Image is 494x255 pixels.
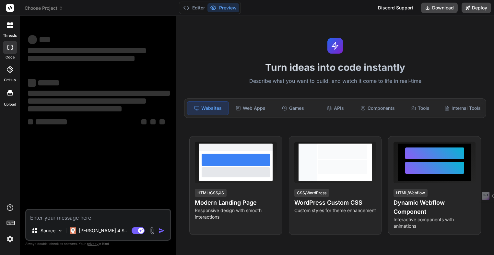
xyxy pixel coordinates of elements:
h1: Turn ideas into code instantly [180,61,490,73]
span: ‌ [28,79,36,87]
p: Responsive design with smooth interactions [195,207,277,220]
span: ‌ [28,56,135,61]
span: Choose Project [25,5,63,11]
div: CSS/WordPress [294,189,329,197]
span: ‌ [159,119,165,124]
div: Web Apps [230,101,271,115]
span: ‌ [28,106,122,111]
div: Discord Support [374,3,417,13]
p: Custom styles for theme enhancement [294,207,376,214]
label: code [6,55,15,60]
p: Always double-check its answers. Your in Bind [25,241,171,247]
span: ‌ [28,48,146,53]
p: Source [41,227,55,234]
span: ‌ [38,80,59,85]
img: attachment [148,227,156,235]
span: ‌ [40,37,50,42]
span: ‌ [28,35,37,44]
p: Interactive components with animations [394,216,476,229]
img: Claude 4 Sonnet [70,227,76,234]
div: APIs [315,101,356,115]
div: Tools [399,101,441,115]
span: ‌ [36,119,67,124]
span: ‌ [28,119,33,124]
div: HTML/Webflow [394,189,428,197]
h4: WordPress Custom CSS [294,198,376,207]
img: settings [5,234,16,245]
button: Deploy [462,3,491,13]
span: privacy [87,242,99,246]
img: Pick Models [57,228,63,234]
button: Editor [181,3,207,12]
img: icon [159,227,165,234]
span: ‌ [150,119,156,124]
div: Components [357,101,398,115]
h4: Modern Landing Page [195,198,277,207]
label: threads [3,33,17,38]
h4: Dynamic Webflow Component [394,198,476,216]
div: HTML/CSS/JS [195,189,227,197]
button: Download [421,3,458,13]
button: Preview [207,3,239,12]
label: Upload [4,102,16,107]
p: Describe what you want to build, and watch it come to life in real-time [180,77,490,85]
div: Games [273,101,314,115]
p: [PERSON_NAME] 4 S.. [79,227,127,234]
span: ‌ [28,91,170,96]
span: ‌ [28,98,146,104]
label: GitHub [4,77,16,83]
div: Internal Tools [442,101,483,115]
span: ‌ [141,119,147,124]
div: Websites [187,101,229,115]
